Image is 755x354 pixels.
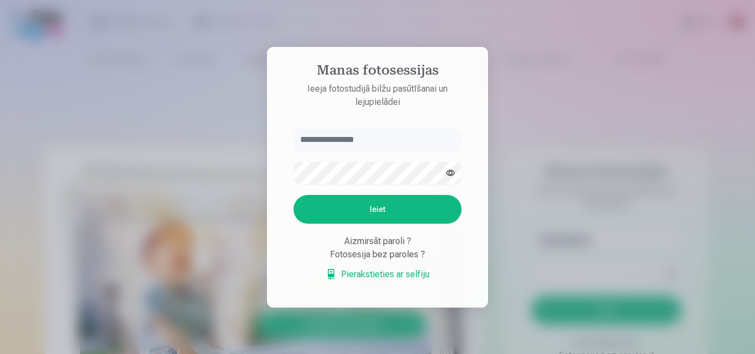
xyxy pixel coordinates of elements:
[282,82,473,109] p: Ieeja fotostudijā bilžu pasūtīšanai un lejupielādei
[293,235,462,248] div: Aizmirsāt paroli ?
[293,248,462,261] div: Fotosesija bez paroles ?
[293,195,462,224] button: Ieiet
[326,268,429,281] a: Pierakstieties ar selfiju
[282,62,473,82] h4: Manas fotosessijas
